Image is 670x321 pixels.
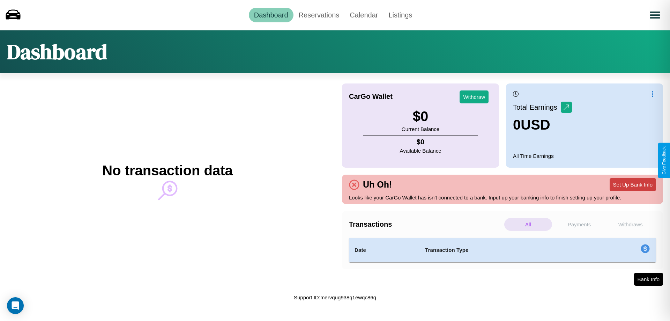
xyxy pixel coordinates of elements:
[425,246,583,254] h4: Transaction Type
[344,8,383,22] a: Calendar
[349,238,656,262] table: simple table
[460,90,489,103] button: Withdraw
[349,220,502,228] h4: Transactions
[645,5,665,25] button: Open menu
[610,178,656,191] button: Set Up Bank Info
[513,101,561,114] p: Total Earnings
[102,163,232,178] h2: No transaction data
[293,8,345,22] a: Reservations
[402,124,439,134] p: Current Balance
[634,273,663,286] button: Bank Info
[662,146,667,175] div: Give Feedback
[400,138,441,146] h4: $ 0
[513,151,656,161] p: All Time Earnings
[7,37,107,66] h1: Dashboard
[556,218,603,231] p: Payments
[349,93,393,101] h4: CarGo Wallet
[504,218,552,231] p: All
[606,218,654,231] p: Withdraws
[349,193,656,202] p: Looks like your CarGo Wallet has isn't connected to a bank. Input up your banking info to finish ...
[383,8,417,22] a: Listings
[249,8,293,22] a: Dashboard
[400,146,441,155] p: Available Balance
[294,293,376,302] p: Support ID: mervqug938q1ewqc86q
[7,297,24,314] div: Open Intercom Messenger
[355,246,414,254] h4: Date
[359,180,395,190] h4: Uh Oh!
[513,117,572,133] h3: 0 USD
[402,109,439,124] h3: $ 0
